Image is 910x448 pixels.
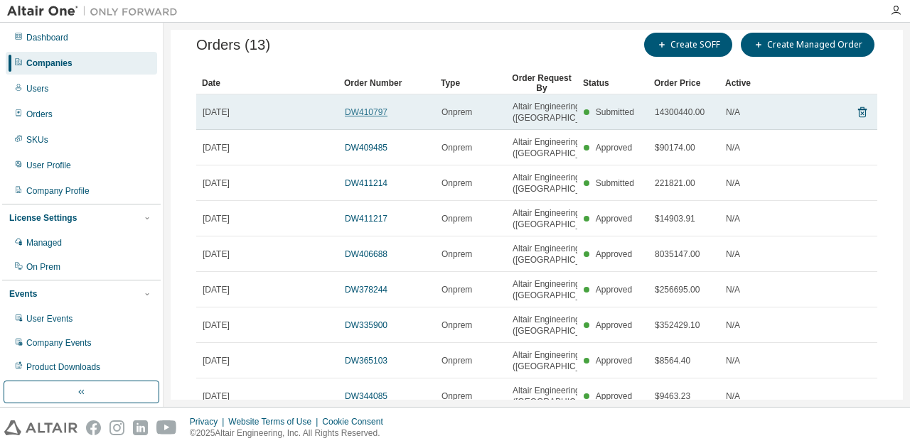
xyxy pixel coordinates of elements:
[9,288,37,300] div: Events
[726,319,740,331] span: N/A
[513,314,607,337] span: Altair Engineering ([GEOGRAPHIC_DATA])
[9,212,77,224] div: License Settings
[513,385,607,408] span: Altair Engineering ([GEOGRAPHIC_DATA])
[725,72,785,94] div: Active
[203,319,230,331] span: [DATE]
[441,106,472,118] span: Onprem
[655,142,695,153] span: $90174.00
[441,248,472,260] span: Onprem
[7,4,185,18] img: Altair One
[26,185,90,197] div: Company Profile
[4,420,77,435] img: altair_logo.svg
[133,420,148,435] img: linkedin.svg
[345,249,387,259] a: DW406688
[726,390,740,402] span: N/A
[655,213,695,224] span: $14903.91
[583,72,643,94] div: Status
[26,109,53,120] div: Orders
[26,237,62,248] div: Managed
[203,248,230,260] span: [DATE]
[109,420,124,435] img: instagram.svg
[345,320,387,330] a: DW335900
[26,313,73,324] div: User Events
[513,172,607,195] span: Altair Engineering ([GEOGRAPHIC_DATA])
[512,72,572,94] div: Order Request By
[441,213,472,224] span: Onprem
[655,248,700,260] span: 8035147.00
[203,390,230,402] span: [DATE]
[513,243,607,266] span: Altair Engineering ([GEOGRAPHIC_DATA])
[156,420,177,435] img: youtube.svg
[26,32,68,43] div: Dashboard
[203,177,230,189] span: [DATE]
[441,390,472,402] span: Onprem
[726,106,740,118] span: N/A
[345,391,387,401] a: DW344085
[345,356,387,366] a: DW365103
[513,136,607,159] span: Altair Engineering ([GEOGRAPHIC_DATA])
[655,319,700,331] span: $352429.10
[655,177,695,189] span: 221821.00
[655,284,700,295] span: $256695.00
[26,58,73,69] div: Companies
[26,261,60,273] div: On Prem
[345,107,387,117] a: DW410797
[513,207,607,230] span: Altair Engineering ([GEOGRAPHIC_DATA])
[726,284,740,295] span: N/A
[655,355,690,366] span: $8564.40
[441,177,472,189] span: Onprem
[441,355,472,366] span: Onprem
[596,178,634,188] span: Submitted
[726,142,740,153] span: N/A
[726,248,740,260] span: N/A
[596,356,632,366] span: Approved
[644,33,732,57] button: Create SOFF
[202,72,333,94] div: Date
[441,319,472,331] span: Onprem
[655,106,705,118] span: 14300440.00
[513,278,607,301] span: Altair Engineering ([GEOGRAPHIC_DATA])
[513,101,607,124] span: Altair Engineering ([GEOGRAPHIC_DATA])
[596,285,632,295] span: Approved
[596,143,632,153] span: Approved
[322,416,391,427] div: Cookie Consent
[196,37,270,53] span: Orders (13)
[441,142,472,153] span: Onprem
[655,390,690,402] span: $9463.23
[345,143,387,153] a: DW409485
[345,178,387,188] a: DW411214
[26,361,100,373] div: Product Downloads
[190,427,392,439] p: © 2025 Altair Engineering, Inc. All Rights Reserved.
[596,320,632,330] span: Approved
[203,284,230,295] span: [DATE]
[26,134,48,146] div: SKUs
[190,416,228,427] div: Privacy
[344,72,429,94] div: Order Number
[513,349,607,372] span: Altair Engineering ([GEOGRAPHIC_DATA])
[203,355,230,366] span: [DATE]
[203,106,230,118] span: [DATE]
[726,177,740,189] span: N/A
[26,83,48,94] div: Users
[596,214,632,224] span: Approved
[596,249,632,259] span: Approved
[345,285,387,295] a: DW378244
[345,214,387,224] a: DW411217
[741,33,874,57] button: Create Managed Order
[596,107,634,117] span: Submitted
[654,72,714,94] div: Order Price
[441,72,500,94] div: Type
[26,337,91,349] div: Company Events
[203,142,230,153] span: [DATE]
[228,416,322,427] div: Website Terms of Use
[86,420,101,435] img: facebook.svg
[203,213,230,224] span: [DATE]
[726,355,740,366] span: N/A
[26,160,71,171] div: User Profile
[596,391,632,401] span: Approved
[441,284,472,295] span: Onprem
[726,213,740,224] span: N/A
